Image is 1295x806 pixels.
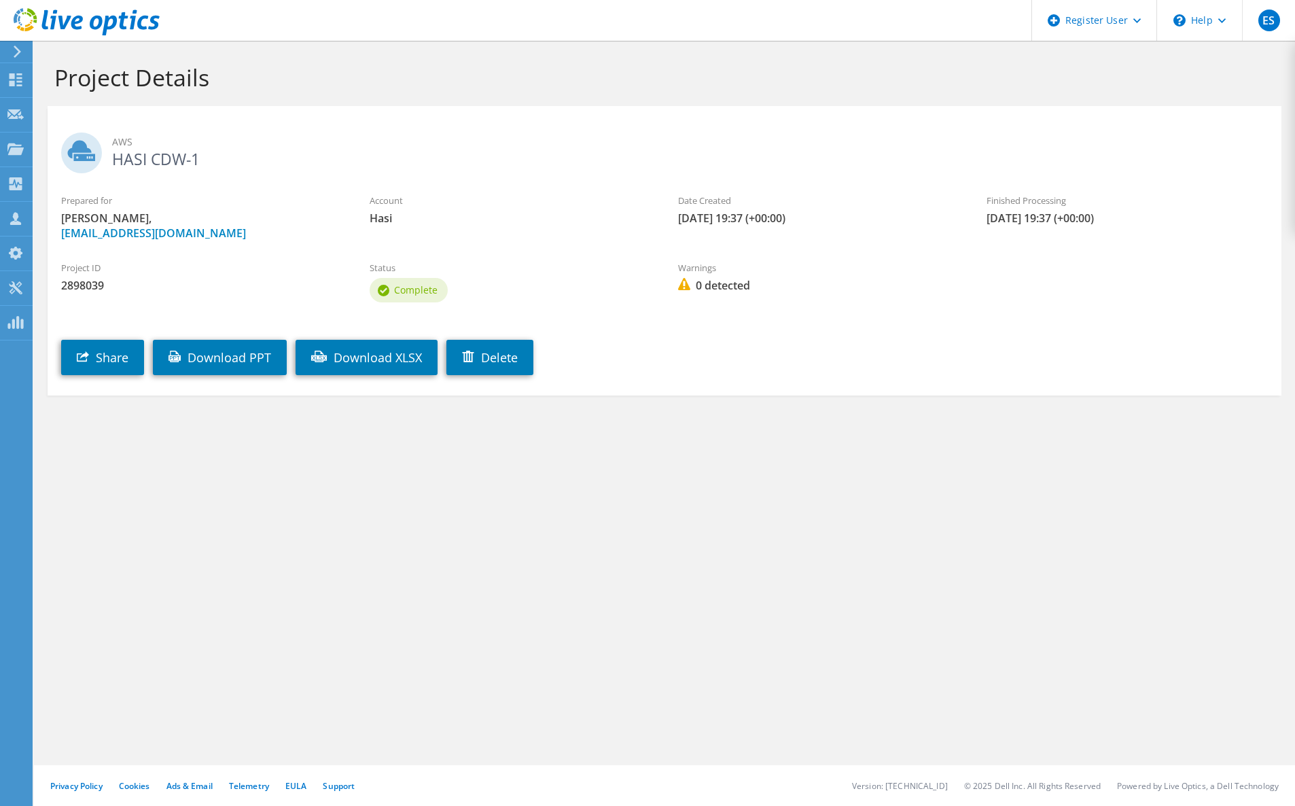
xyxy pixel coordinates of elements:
label: Prepared for [61,194,342,207]
a: Ads & Email [166,780,213,792]
span: ES [1258,10,1280,31]
a: Support [323,780,355,792]
a: Download PPT [153,340,287,375]
span: Complete [394,283,438,296]
label: Account [370,194,651,207]
svg: \n [1173,14,1186,27]
label: Warnings [678,261,959,275]
label: Status [370,261,651,275]
label: Project ID [61,261,342,275]
li: Version: [TECHNICAL_ID] [852,780,948,792]
span: [DATE] 19:37 (+00:00) [987,211,1268,226]
a: Delete [446,340,533,375]
h1: Project Details [54,63,1268,92]
li: Powered by Live Optics, a Dell Technology [1117,780,1279,792]
a: Share [61,340,144,375]
label: Date Created [678,194,959,207]
a: EULA [285,780,306,792]
span: AWS [112,135,1268,150]
a: [EMAIL_ADDRESS][DOMAIN_NAME] [61,226,246,241]
li: © 2025 Dell Inc. All Rights Reserved [964,780,1101,792]
h2: HASI CDW-1 [61,133,1268,167]
span: Hasi [370,211,651,226]
a: Telemetry [229,780,269,792]
span: 2898039 [61,278,342,293]
span: 0 detected [678,278,959,293]
a: Download XLSX [296,340,438,375]
a: Cookies [119,780,150,792]
span: [DATE] 19:37 (+00:00) [678,211,959,226]
span: [PERSON_NAME], [61,211,342,241]
a: Privacy Policy [50,780,103,792]
label: Finished Processing [987,194,1268,207]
